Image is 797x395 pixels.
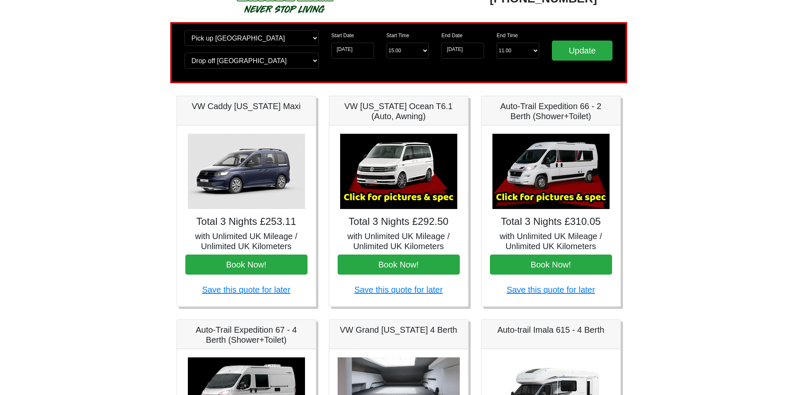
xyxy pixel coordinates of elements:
[490,101,612,121] h5: Auto-Trail Expedition 66 - 2 Berth (Shower+Toilet)
[338,101,460,121] h5: VW [US_STATE] Ocean T6.1 (Auto, Awning)
[354,285,443,294] a: Save this quote for later
[490,255,612,275] button: Book Now!
[185,255,308,275] button: Book Now!
[188,134,305,209] img: VW Caddy California Maxi
[441,32,462,39] label: End Date
[441,43,484,59] input: Return Date
[185,216,308,228] h4: Total 3 Nights £253.11
[202,285,290,294] a: Save this quote for later
[331,32,354,39] label: Start Date
[331,43,374,59] input: Start Date
[490,216,612,228] h4: Total 3 Nights £310.05
[185,325,308,345] h5: Auto-Trail Expedition 67 - 4 Berth (Shower+Toilet)
[387,32,410,39] label: Start Time
[338,231,460,251] h5: with Unlimited UK Mileage / Unlimited UK Kilometers
[338,255,460,275] button: Book Now!
[340,134,457,209] img: VW California Ocean T6.1 (Auto, Awning)
[338,216,460,228] h4: Total 3 Nights £292.50
[338,325,460,335] h5: VW Grand [US_STATE] 4 Berth
[552,41,613,61] input: Update
[492,134,610,209] img: Auto-Trail Expedition 66 - 2 Berth (Shower+Toilet)
[497,32,518,39] label: End Time
[185,101,308,111] h5: VW Caddy [US_STATE] Maxi
[490,231,612,251] h5: with Unlimited UK Mileage / Unlimited UK Kilometers
[507,285,595,294] a: Save this quote for later
[490,325,612,335] h5: Auto-trail Imala 615 - 4 Berth
[185,231,308,251] h5: with Unlimited UK Mileage / Unlimited UK Kilometers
